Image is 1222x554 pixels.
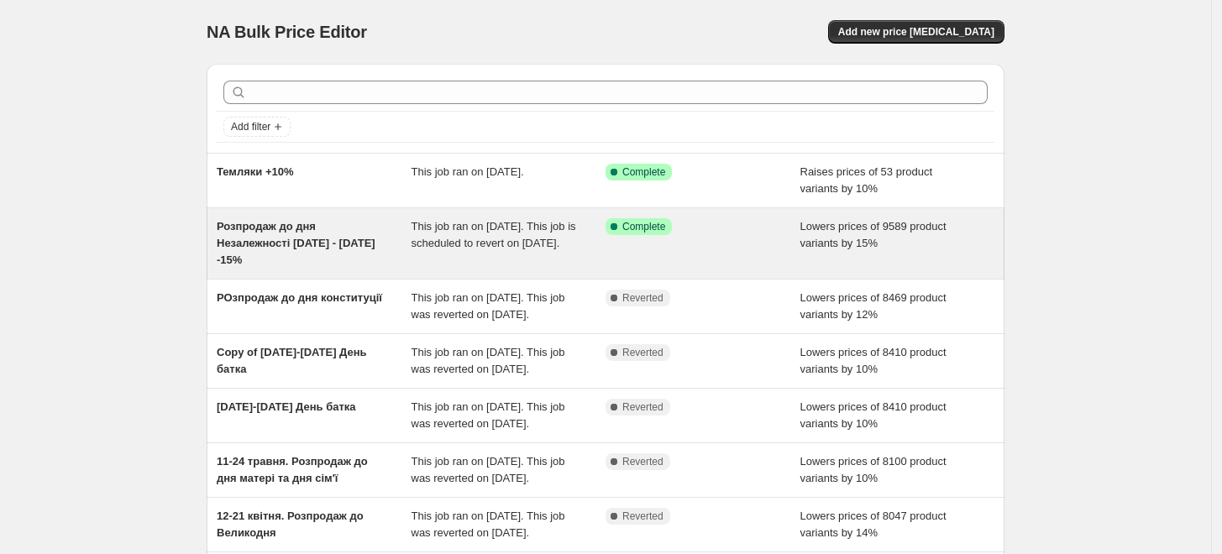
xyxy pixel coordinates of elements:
span: Lowers prices of 8100 product variants by 10% [800,455,947,484]
span: Reverted [622,455,663,468]
span: 12-21 квітня. Розпродаж до Великодня [217,510,364,539]
span: Complete [622,165,665,179]
span: This job ran on [DATE]. This job was reverted on [DATE]. [412,455,565,484]
span: This job ran on [DATE]. This job was reverted on [DATE]. [412,400,565,430]
span: This job ran on [DATE]. [412,165,524,178]
span: Reverted [622,346,663,359]
span: This job ran on [DATE]. This job was reverted on [DATE]. [412,510,565,539]
span: Lowers prices of 9589 product variants by 15% [800,220,947,249]
span: [DATE]-[DATE] День батка [217,400,356,413]
span: Lowers prices of 8047 product variants by 14% [800,510,947,539]
span: This job ran on [DATE]. This job was reverted on [DATE]. [412,291,565,321]
span: Complete [622,220,665,233]
span: РОзпродаж до дня конституції [217,291,382,304]
span: Copy of [DATE]-[DATE] День батка [217,346,367,375]
span: Lowers prices of 8410 product variants by 10% [800,400,947,430]
span: Lowers prices of 8469 product variants by 12% [800,291,947,321]
span: Темляки +10% [217,165,294,178]
span: Lowers prices of 8410 product variants by 10% [800,346,947,375]
button: Add filter [223,117,291,137]
span: Reverted [622,291,663,305]
span: 11-24 травня. Розпродаж до дня матері та дня сім'ї [217,455,368,484]
button: Add new price [MEDICAL_DATA] [828,20,1004,44]
span: Raises prices of 53 product variants by 10% [800,165,933,195]
span: Add new price [MEDICAL_DATA] [838,25,994,39]
span: Reverted [622,400,663,414]
span: Add filter [231,120,270,133]
span: This job ran on [DATE]. This job was reverted on [DATE]. [412,346,565,375]
span: Reverted [622,510,663,523]
span: NA Bulk Price Editor [207,23,367,41]
span: Розпродаж до дня Незалежності [DATE] - [DATE] -15% [217,220,375,266]
span: This job ran on [DATE]. This job is scheduled to revert on [DATE]. [412,220,576,249]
